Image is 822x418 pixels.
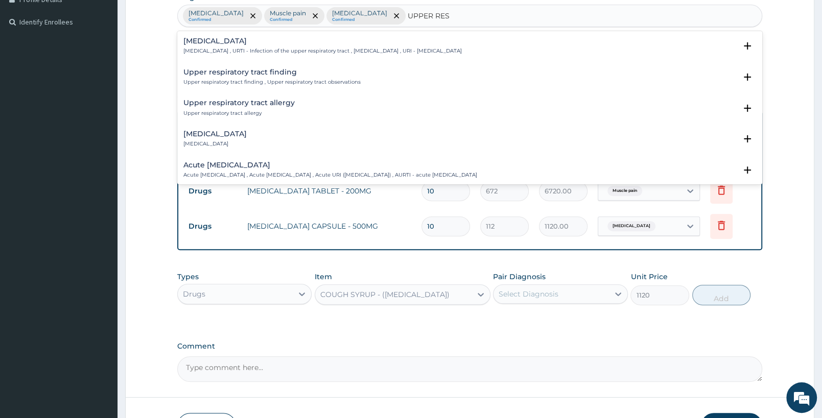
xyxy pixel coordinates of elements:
[248,11,257,20] span: remove selection option
[183,68,361,76] h4: Upper respiratory tract finding
[189,17,244,22] small: Confirmed
[332,17,387,22] small: Confirmed
[741,102,754,114] i: open select status
[168,5,192,30] div: Minimize live chat window
[332,9,387,17] p: [MEDICAL_DATA]
[311,11,320,20] span: remove selection option
[320,289,450,300] div: COUGH SYRUP - ([MEDICAL_DATA])
[741,164,754,176] i: open select status
[177,273,199,281] label: Types
[183,37,462,45] h4: [MEDICAL_DATA]
[183,289,205,299] div: Drugs
[177,342,762,351] label: Comment
[53,57,172,70] div: Chat with us now
[189,9,244,17] p: [MEDICAL_DATA]
[392,11,401,20] span: remove selection option
[242,181,416,201] td: [MEDICAL_DATA] TABLET - 200MG
[183,171,477,179] p: Acute [MEDICAL_DATA] , Acute [MEDICAL_DATA] , Acute URI ([MEDICAL_DATA]) , AURTI - acute [MEDICAL...
[19,51,41,77] img: d_794563401_company_1708531726252_794563401
[183,130,247,138] h4: [MEDICAL_DATA]
[493,272,546,282] label: Pair Diagnosis
[741,40,754,52] i: open select status
[270,9,306,17] p: Muscle pain
[315,272,332,282] label: Item
[183,99,295,107] h4: Upper respiratory tract allergy
[242,216,416,236] td: [MEDICAL_DATA] CAPSULE - 500MG
[692,285,750,305] button: Add
[630,272,667,282] label: Unit Price
[607,186,642,196] span: Muscle pain
[183,182,242,201] td: Drugs
[741,133,754,145] i: open select status
[5,279,195,314] textarea: Type your message and hit 'Enter'
[183,47,462,55] p: [MEDICAL_DATA] , URTI - Infection of the upper respiratory tract , [MEDICAL_DATA] , URI - [MEDICA...
[183,217,242,236] td: Drugs
[741,71,754,83] i: open select status
[270,17,306,22] small: Confirmed
[183,79,361,86] p: Upper respiratory tract finding , Upper respiratory tract observations
[59,129,141,232] span: We're online!
[183,161,477,169] h4: Acute [MEDICAL_DATA]
[499,289,558,299] div: Select Diagnosis
[183,140,247,147] p: [MEDICAL_DATA]
[183,110,295,117] p: Upper respiratory tract allergy
[607,221,655,231] span: [MEDICAL_DATA]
